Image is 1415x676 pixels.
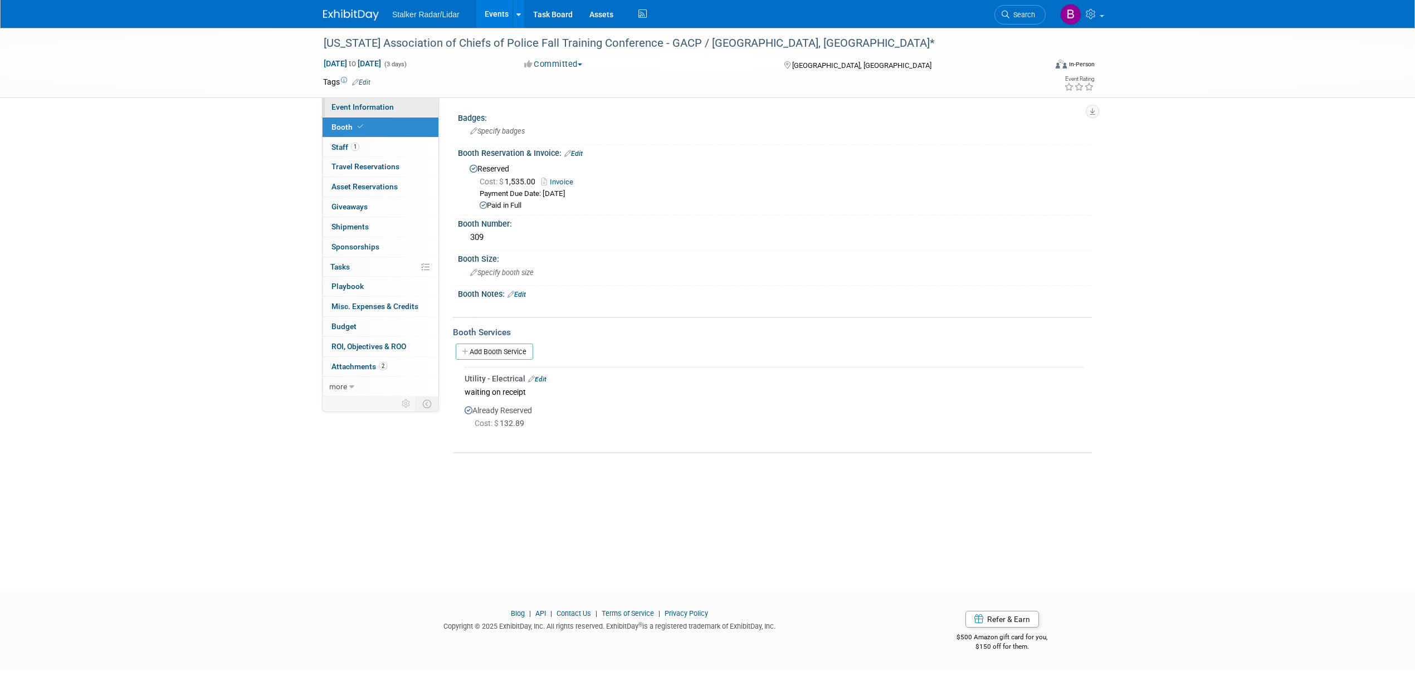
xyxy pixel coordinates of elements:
span: | [593,609,600,618]
span: Giveaways [331,202,368,211]
a: Travel Reservations [323,157,438,177]
a: Attachments2 [323,357,438,376]
a: Refer & Earn [965,611,1039,628]
a: Add Booth Service [456,344,533,360]
div: $500 Amazon gift card for you, [913,625,1092,651]
span: 1 [351,143,359,151]
a: Staff1 [323,138,438,157]
a: Booth [323,117,438,137]
div: Booth Reservation & Invoice: [458,145,1092,159]
button: Committed [520,58,587,70]
a: Misc. Expenses & Credits [323,297,438,316]
span: Budget [331,322,357,331]
span: Cost: $ [480,177,505,186]
a: Terms of Service [602,609,654,618]
a: more [323,377,438,396]
div: Copyright © 2025 ExhibitDay, Inc. All rights reserved. ExhibitDay is a registered trademark of Ex... [323,619,896,631]
div: Booth Services [453,326,1092,339]
span: Sponsorships [331,242,379,251]
span: Shipments [331,222,369,231]
span: | [526,609,534,618]
a: Budget [323,317,438,336]
span: Misc. Expenses & Credits [331,302,418,311]
div: Paid in Full [480,200,1084,211]
td: Toggle Event Tabs [416,396,439,411]
span: Search [1009,11,1035,19]
div: Reserved [466,160,1084,211]
span: Playbook [331,282,364,291]
img: Brooke Journet [1060,4,1081,25]
span: [DATE] [DATE] [323,58,382,68]
div: In-Person [1068,60,1095,68]
span: Cost: $ [475,419,500,428]
a: API [535,609,546,618]
span: (3 days) [383,61,407,68]
a: Edit [528,375,547,383]
i: Booth reservation complete [358,124,363,130]
img: ExhibitDay [323,9,379,21]
span: 2 [379,362,387,370]
a: ROI, Objectives & ROO [323,337,438,356]
a: Giveaways [323,197,438,217]
span: Tasks [330,262,350,271]
a: Search [994,5,1046,25]
div: waiting on receipt [465,384,1084,399]
img: Format-Inperson.png [1056,60,1067,68]
div: Already Reserved [465,399,1084,439]
span: Event Information [331,102,394,111]
span: to [347,59,358,68]
a: Playbook [323,277,438,296]
div: Payment Due Date: [DATE] [480,189,1084,199]
span: | [548,609,555,618]
a: Sponsorships [323,237,438,257]
div: Badges: [458,110,1092,124]
div: $150 off for them. [913,642,1092,651]
a: Edit [508,291,526,298]
span: Asset Reservations [331,182,398,191]
span: Specify booth size [470,268,534,277]
a: Asset Reservations [323,177,438,197]
sup: ® [638,621,642,628]
td: Personalize Event Tab Strip [397,396,416,411]
div: [US_STATE] Association of Chiefs of Police Fall Training Conference - GACP / [GEOGRAPHIC_DATA], [... [320,33,1029,53]
div: Utility - Electrical [465,373,1084,384]
a: Blog [511,609,525,618]
a: Event Information [323,97,438,117]
a: Invoice [541,178,579,186]
div: Booth Notes: [458,286,1092,300]
span: 1,535.00 [480,177,540,186]
div: Booth Number: [458,215,1092,229]
a: Edit [352,79,370,86]
a: Contact Us [557,609,591,618]
td: Tags [323,76,370,87]
span: | [656,609,663,618]
span: [GEOGRAPHIC_DATA], [GEOGRAPHIC_DATA] [792,61,931,70]
div: Booth Size: [458,251,1092,264]
span: more [329,382,347,391]
span: Booth [331,123,365,131]
span: 132.89 [475,419,529,428]
a: Edit [564,150,583,158]
span: Staff [331,143,359,151]
a: Tasks [323,257,438,277]
span: Specify badges [470,127,525,135]
span: Attachments [331,362,387,371]
span: Travel Reservations [331,162,399,171]
div: Event Rating [1064,76,1094,82]
div: 309 [466,229,1084,246]
span: Stalker Radar/Lidar [392,10,460,19]
a: Privacy Policy [665,609,708,618]
span: ROI, Objectives & ROO [331,342,406,351]
a: Shipments [323,217,438,237]
div: Event Format [980,58,1095,75]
